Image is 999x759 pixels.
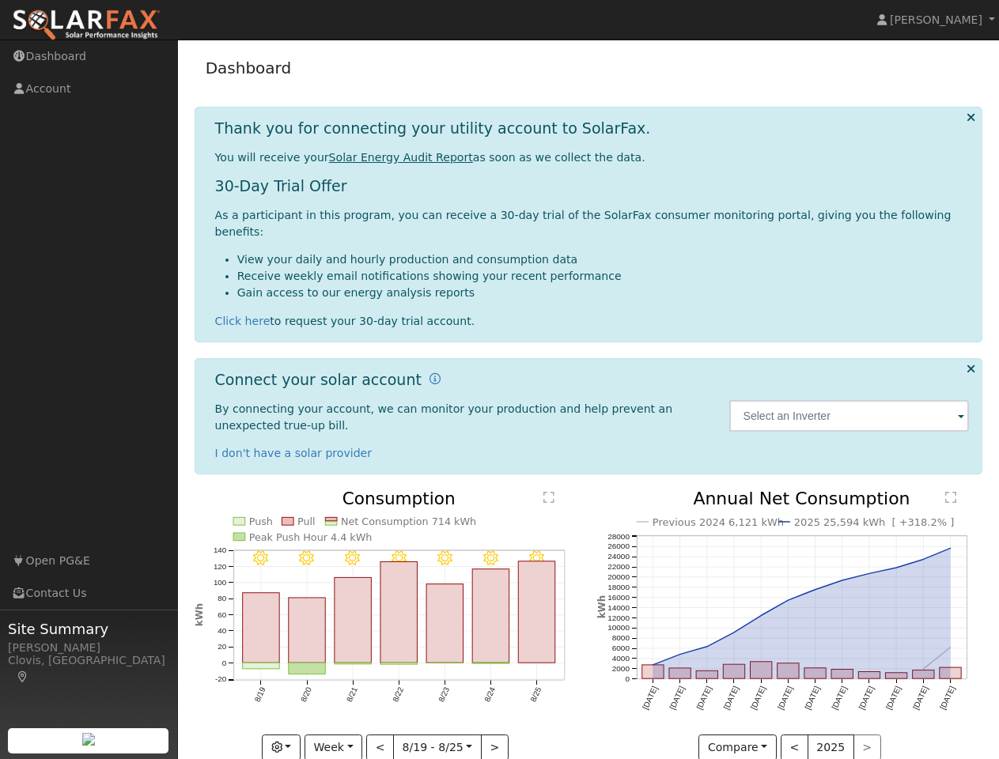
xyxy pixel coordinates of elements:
text: 40 [218,626,226,635]
rect: onclick="" [940,667,961,678]
circle: onclick="" [759,614,762,617]
rect: onclick="" [804,668,826,678]
rect: onclick="" [831,670,853,679]
text: 28000 [607,532,630,541]
text: 8/21 [345,686,359,704]
text: 6000 [611,644,630,653]
a: Map [16,670,30,683]
a: I don't have a solar provider [215,447,373,459]
text: 8/24 [482,685,497,703]
span: By connecting your account, we can monitor your production and help prevent an unexpected true-up... [215,402,673,432]
text: 16000 [607,593,630,602]
rect: onclick="" [472,569,509,663]
text: 14000 [607,603,630,612]
li: View your daily and hourly production and consumption data [237,251,970,268]
text: 20 [218,643,226,651]
text: 4000 [611,654,630,663]
text: 0 [625,674,630,683]
circle: onclick="" [949,646,952,649]
text: Pull [297,515,316,527]
rect: onclick="" [380,562,418,663]
circle: onclick="" [922,558,925,561]
circle: onclick="" [786,599,789,602]
input: Select an Inverter [729,400,970,432]
text: [DATE] [857,685,876,711]
text: [DATE] [803,685,821,711]
text: [DATE] [776,685,794,711]
text: 0 [221,659,226,667]
h1: 30-Day Trial Offer [215,177,970,195]
text: [DATE] [911,685,929,711]
rect: onclick="" [519,561,556,663]
text:  [945,491,956,504]
u: Solar Energy Audit Report [329,151,473,164]
text: 8/22 [391,686,405,704]
rect: onclick="" [289,663,326,674]
rect: onclick="" [641,665,663,678]
rect: onclick="" [750,662,771,678]
text: 26000 [607,542,630,551]
h1: Connect your solar account [215,371,422,389]
text: 8/19 [252,686,267,704]
text: 8/25 [529,685,543,703]
text: 140 [213,546,226,555]
a: Dashboard [206,59,292,77]
circle: onclick="" [732,631,736,634]
text: 100 [213,578,226,587]
rect: onclick="" [858,672,880,679]
circle: onclick="" [814,588,817,591]
circle: onclick="" [868,572,871,576]
img: SolarFax [12,9,161,42]
text: kWh [193,603,204,626]
text: 24000 [607,552,630,561]
rect: onclick="" [886,673,907,678]
text: 80 [218,595,226,603]
rect: onclick="" [242,593,279,663]
div: Clovis, [GEOGRAPHIC_DATA] [8,652,169,685]
text: kWh [596,595,607,619]
text: 8/20 [299,685,313,703]
text: [DATE] [668,685,686,711]
text: Peak Push Hour 4.4 kWh [248,531,372,543]
i: 8/21 - MostlyClear [345,551,360,566]
circle: onclick="" [949,546,952,549]
h1: Thank you for connecting your utility account to SolarFax. [215,119,651,138]
text: -20 [215,675,227,684]
li: Receive weekly email notifications showing your recent performance [237,268,970,285]
circle: onclick="" [651,663,654,666]
i: 8/22 - Clear [392,551,407,566]
text:  [543,491,554,504]
span: [PERSON_NAME] [890,13,982,26]
img: retrieve [82,733,95,746]
text: [DATE] [939,685,957,711]
text: 2000 [611,664,630,673]
rect: onclick="" [289,598,326,663]
i: 8/23 - Clear [437,551,452,566]
text: 18000 [607,583,630,591]
text: 8000 [611,634,630,643]
text: 10000 [607,624,630,632]
rect: onclick="" [426,584,464,663]
rect: onclick="" [472,663,509,664]
text: [DATE] [694,685,713,711]
rect: onclick="" [335,663,372,665]
text: 60 [218,610,226,619]
text: 22000 [607,562,630,571]
span: You will receive your as soon as we collect the data. [215,151,645,164]
circle: onclick="" [895,566,898,569]
li: Gain access to our energy analysis reports [237,285,970,301]
text: 120 [213,562,226,571]
rect: onclick="" [778,663,799,678]
text: Net Consumption 714 kWh [341,515,477,527]
rect: onclick="" [723,665,744,679]
text: [DATE] [722,685,740,711]
rect: onclick="" [669,668,691,678]
circle: onclick="" [678,653,681,656]
a: Click here [215,315,271,327]
text: 12000 [607,614,630,622]
i: 8/19 - Clear [253,551,268,566]
rect: onclick="" [696,671,717,679]
rect: onclick="" [913,670,934,679]
circle: onclick="" [706,645,709,648]
text: [DATE] [831,685,849,711]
